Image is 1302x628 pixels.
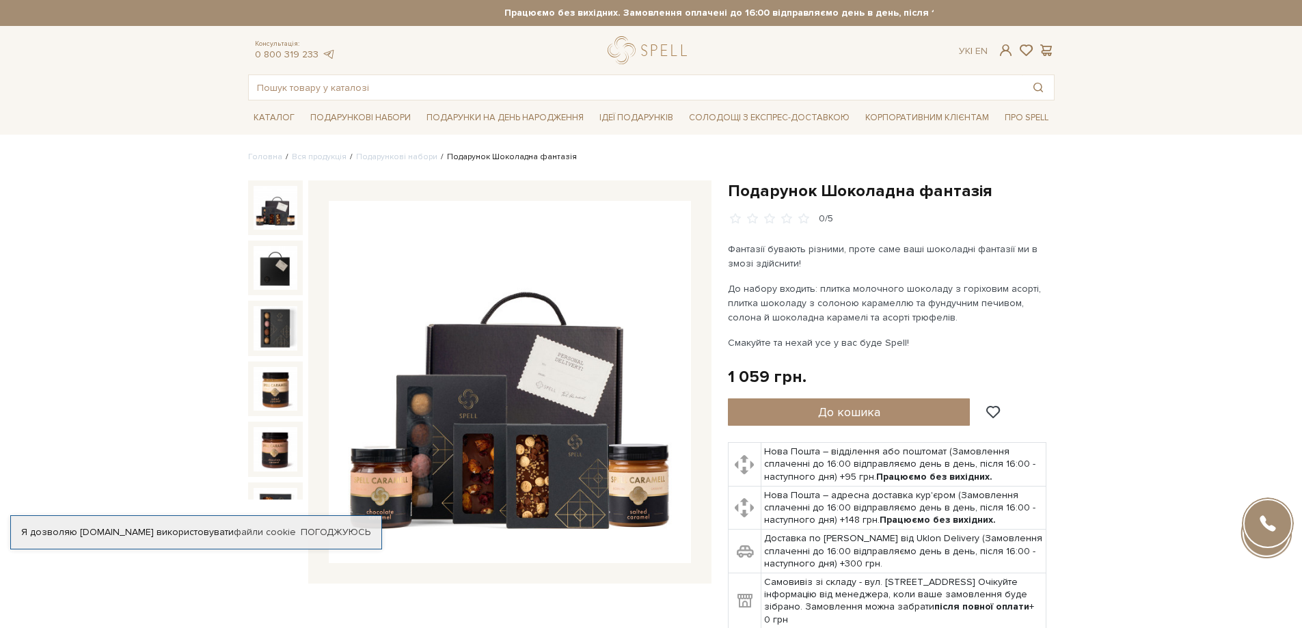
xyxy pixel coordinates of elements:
div: Я дозволяю [DOMAIN_NAME] використовувати [11,526,381,538]
h1: Подарунок Шоколадна фантазія [728,180,1055,202]
div: Ук [959,45,988,57]
span: Подарунки на День народження [421,107,589,128]
a: Погоджуюсь [301,526,370,538]
a: telegram [322,49,336,60]
p: Смакуйте та нехай усе у вас буде Spell! [728,336,1048,350]
span: Каталог [248,107,300,128]
span: Ідеї подарунків [594,107,679,128]
p: Фантазії бувають різними, проте саме ваші шоколадні фантазії ми в змозі здійснити! [728,242,1048,271]
span: | [971,45,973,57]
img: Подарунок Шоколадна фантазія [254,488,297,532]
a: Подарункові набори [356,152,437,162]
b: Працюємо без вихідних. [876,471,992,482]
a: Вся продукція [292,152,347,162]
span: Консультація: [255,40,336,49]
img: Подарунок Шоколадна фантазія [254,367,297,411]
img: Подарунок Шоколадна фантазія [329,201,691,563]
a: logo [608,36,693,64]
a: файли cookie [234,526,296,538]
button: До кошика [728,398,971,426]
strong: Працюємо без вихідних. Замовлення оплачені до 16:00 відправляємо день в день, після 16:00 - насту... [369,7,1176,19]
a: Солодощі з експрес-доставкою [683,106,855,129]
p: До набору входить: плитка молочного шоколаду з горіховим асорті, плитка шоколаду з солоною караме... [728,282,1048,325]
a: En [975,45,988,57]
a: 0 800 319 233 [255,49,318,60]
span: Подарункові набори [305,107,416,128]
div: 1 059 грн. [728,366,806,387]
img: Подарунок Шоколадна фантазія [254,306,297,350]
td: Нова Пошта – відділення або поштомат (Замовлення сплаченні до 16:00 відправляємо день в день, піс... [761,443,1046,487]
td: Нова Пошта – адресна доставка кур'єром (Замовлення сплаченні до 16:00 відправляємо день в день, п... [761,486,1046,530]
div: 0/5 [819,213,833,226]
b: після повної оплати [934,601,1029,612]
img: Подарунок Шоколадна фантазія [254,186,297,230]
li: Подарунок Шоколадна фантазія [437,151,577,163]
button: Пошук товару у каталозі [1022,75,1054,100]
td: Доставка по [PERSON_NAME] від Uklon Delivery (Замовлення сплаченні до 16:00 відправляємо день в д... [761,530,1046,573]
a: Головна [248,152,282,162]
span: Про Spell [999,107,1054,128]
input: Пошук товару у каталозі [249,75,1022,100]
a: Корпоративним клієнтам [860,106,994,129]
b: Працюємо без вихідних. [880,514,996,525]
img: Подарунок Шоколадна фантазія [254,246,297,290]
span: До кошика [818,405,880,420]
img: Подарунок Шоколадна фантазія [254,427,297,471]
